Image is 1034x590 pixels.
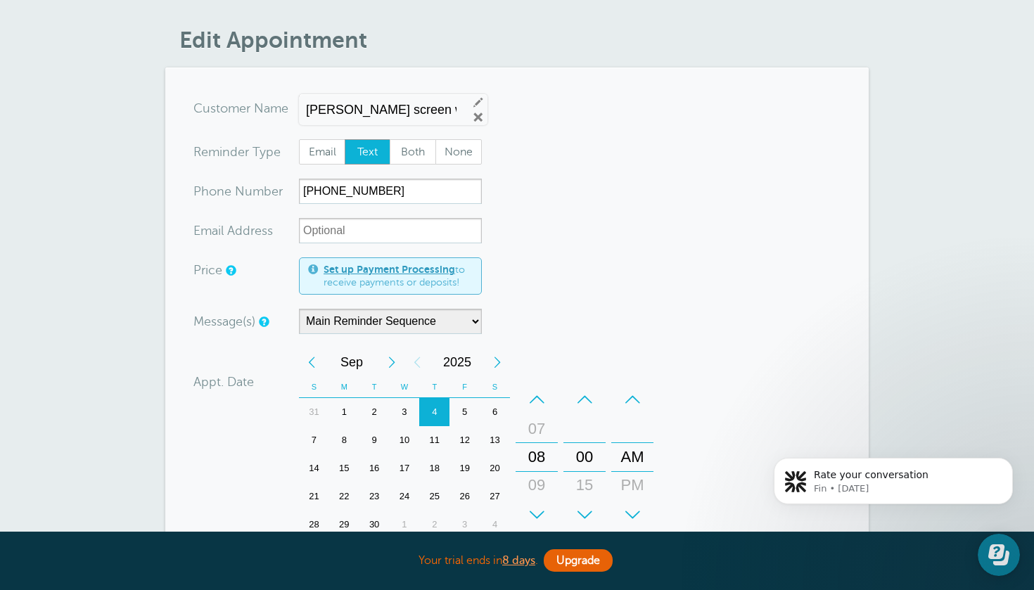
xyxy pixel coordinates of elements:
div: Saturday, October 4 [480,511,510,539]
div: Thursday, September 18 [419,454,449,482]
div: AM [615,443,649,471]
div: 2 [419,511,449,539]
label: Reminder Type [193,146,281,158]
div: 27 [480,482,510,511]
div: Previous Month [299,348,324,376]
a: Set up Payment Processing [324,264,455,275]
div: Minutes [563,385,606,529]
div: 10 [390,426,420,454]
span: 2025 [430,348,485,376]
a: Simple templates and custom messages will use the reminder schedule set under Settings > Reminder... [259,317,267,326]
div: 5 [449,398,480,426]
span: Pho [193,185,217,198]
div: 20 [480,454,510,482]
div: PM [615,471,649,499]
label: Email [299,139,345,165]
div: Wednesday, October 1 [390,511,420,539]
label: None [435,139,482,165]
span: September [324,348,379,376]
div: 1 [329,398,359,426]
div: 09 [520,471,554,499]
span: Cus [193,102,216,115]
span: Text [345,140,390,164]
div: Your trial ends in . [165,546,869,576]
div: ame [193,96,299,121]
div: Tuesday, September 30 [359,511,390,539]
div: 7 [299,426,329,454]
div: 28 [299,511,329,539]
span: to receive payments or deposits! [324,264,473,288]
span: Both [390,140,435,164]
div: Wednesday, September 3 [390,398,420,426]
th: S [480,376,510,398]
div: Friday, September 19 [449,454,480,482]
div: Next Month [379,348,404,376]
div: ress [193,218,299,243]
div: Previous Year [404,348,430,376]
th: W [390,376,420,398]
div: Next Year [485,348,510,376]
a: Upgrade [544,549,613,572]
div: Tuesday, September 2 [359,398,390,426]
div: 12 [449,426,480,454]
th: T [419,376,449,398]
div: Thursday, September 11 [419,426,449,454]
a: An optional price for the appointment. If you set a price, you can include a payment link in your... [226,266,234,275]
div: Friday, September 12 [449,426,480,454]
div: Saturday, September 27 [480,482,510,511]
div: 00 [568,443,601,471]
div: 18 [419,454,449,482]
span: None [436,140,481,164]
div: Thursday, October 2 [419,511,449,539]
div: Monday, September 29 [329,511,359,539]
div: 26 [449,482,480,511]
label: Price [193,264,222,276]
div: 07 [520,415,554,443]
div: Saturday, September 13 [480,426,510,454]
div: Saturday, September 6 [480,398,510,426]
div: 08 [520,443,554,471]
div: 9 [359,426,390,454]
div: 2 [359,398,390,426]
div: Wednesday, September 10 [390,426,420,454]
div: 24 [390,482,420,511]
div: Friday, October 3 [449,511,480,539]
iframe: Intercom notifications message [753,428,1034,583]
div: 4 [419,398,449,426]
div: Sunday, September 28 [299,511,329,539]
div: 19 [449,454,480,482]
input: Optional [299,218,482,243]
span: Ema [193,224,218,237]
div: 4 [480,511,510,539]
label: Appt. Date [193,376,254,388]
div: 3 [449,511,480,539]
div: 29 [329,511,359,539]
div: Wednesday, September 17 [390,454,420,482]
div: 11 [419,426,449,454]
div: 22 [329,482,359,511]
div: Saturday, September 20 [480,454,510,482]
div: 23 [359,482,390,511]
div: Tuesday, September 23 [359,482,390,511]
span: ne Nu [217,185,253,198]
div: Monday, September 22 [329,482,359,511]
div: Hours [516,385,558,529]
div: Friday, September 5 [449,398,480,426]
div: Monday, September 15 [329,454,359,482]
label: Text [345,139,391,165]
div: 10 [520,499,554,527]
div: 3 [390,398,420,426]
span: il Add [218,224,250,237]
th: F [449,376,480,398]
div: 15 [568,471,601,499]
div: Monday, September 8 [329,426,359,454]
h1: Edit Appointment [179,27,869,53]
div: Sunday, September 21 [299,482,329,511]
div: Thursday, September 25 [419,482,449,511]
div: mber [193,179,299,204]
div: 25 [419,482,449,511]
div: Tuesday, September 9 [359,426,390,454]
